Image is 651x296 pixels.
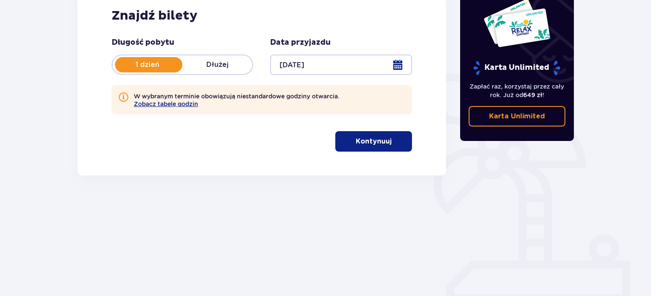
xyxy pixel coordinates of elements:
h2: Znajdź bilety [112,8,412,24]
p: 1 dzień [112,60,182,69]
button: Zobacz tabelę godzin [134,101,198,107]
span: 649 zł [523,92,542,98]
button: Kontynuuj [335,131,412,152]
p: W wybranym terminie obowiązują niestandardowe godziny otwarcia. [134,92,340,107]
p: Dłużej [182,60,252,69]
p: Data przyjazdu [270,37,331,48]
p: Karta Unlimited [489,112,545,121]
p: Kontynuuj [356,137,392,146]
p: Długość pobytu [112,37,174,48]
p: Karta Unlimited [472,60,561,75]
a: Karta Unlimited [469,106,566,126]
p: Zapłać raz, korzystaj przez cały rok. Już od ! [469,82,566,99]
